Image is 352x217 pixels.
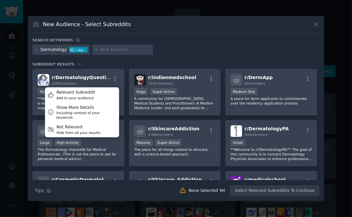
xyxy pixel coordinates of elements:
[148,75,197,80] span: r/ indianmedschool
[231,88,257,95] div: Medium Size
[38,74,49,86] img: DermatologyQuestions
[155,139,182,146] div: Super Active
[134,139,153,146] div: Massive
[32,185,53,196] button: Tips
[231,176,242,188] img: medicalschool
[52,81,77,85] span: 109k members
[56,105,116,111] div: Show More Details
[148,133,173,137] span: 4.8M members
[148,177,202,182] span: r/ Skincare_Addiction
[41,47,67,53] div: Dermatology
[231,96,312,106] p: A place for derm applicants to commiserate over the residency application process
[134,176,146,188] img: Skincare_Addiction
[134,74,146,86] img: indianmedschool
[38,147,119,161] p: The Dermatology Subreddit for Medical Professionals. (This is not the place to ask for personal m...
[32,38,73,42] h3: Search keywords
[52,75,115,80] span: r/ DermatologyQuestions
[231,139,245,146] div: Small
[57,90,95,96] div: Relevant Subreddit
[244,81,265,85] span: 6k members
[134,147,216,156] p: The place for all things related to skincare, with a science-based approach.
[231,147,312,161] p: **Welcome to /r/DermatologyPA!** The goal of this community is to connect Dermatology Physician A...
[244,75,273,80] span: r/ DermApp
[244,177,286,182] span: r/ medicalschool
[231,125,242,137] img: DermatologyPA
[57,124,101,130] div: Not Relevant
[77,62,81,66] span: 16
[43,21,131,28] h3: New Audience - Select Subreddits
[244,133,268,137] span: 944 members
[38,88,52,95] div: Huge
[52,177,113,182] span: r/ CosmeticDermatology
[35,187,44,194] span: Tips
[244,126,289,131] span: r/ DermatologyPA
[148,81,173,85] span: 319k members
[189,188,225,194] div: None Selected Yet
[69,47,88,53] div: 45 / day
[55,139,81,146] div: High Activity
[100,47,151,53] input: New Keyword
[134,96,216,110] p: A community for [DEMOGRAPHIC_DATA] Medical Students and Practitioners of Modern Medicine (under- ...
[57,96,95,100] div: Add to your audience
[38,139,52,146] div: Large
[38,96,119,110] p: **Welcome to /r/DermatologyQuestions!** Got a rash, bump, or skin concern? Ask here. Get support ...
[32,62,74,66] span: Subreddit Results
[134,88,148,95] div: Huge
[56,110,116,120] div: Including context of your keywords
[150,88,177,95] div: Super Active
[57,130,101,135] div: Hide from all your results
[148,126,199,131] span: r/ SkincareAddiction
